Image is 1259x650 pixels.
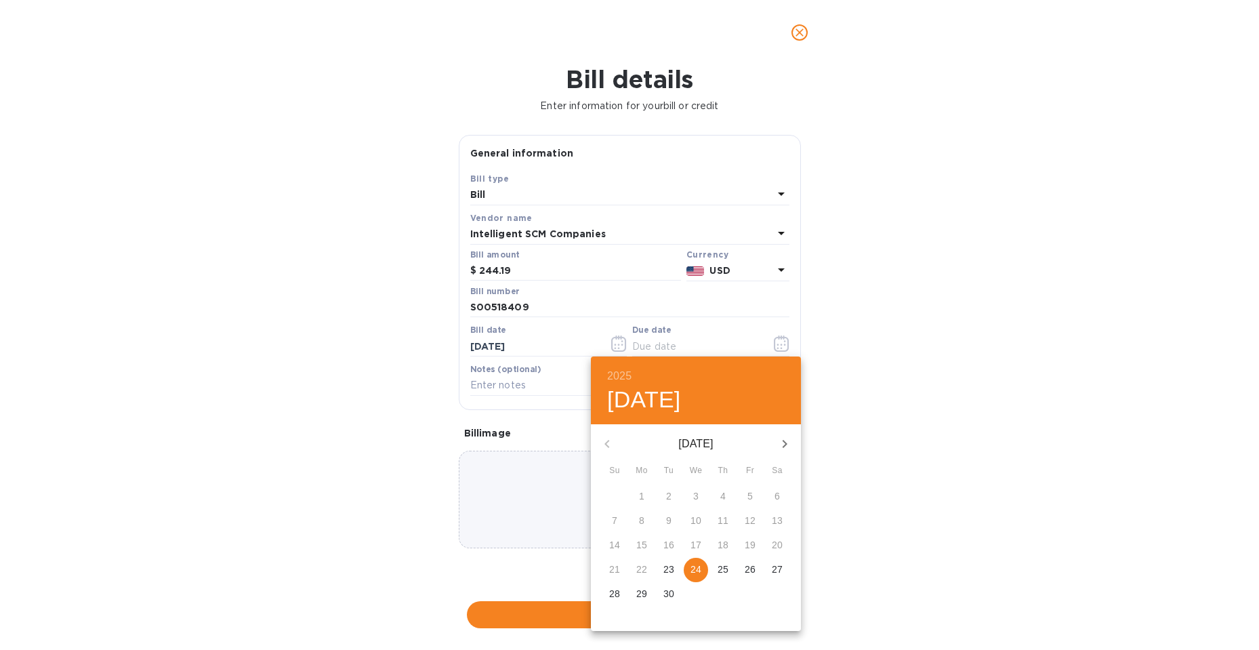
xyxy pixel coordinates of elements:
span: Su [602,464,627,478]
p: 24 [690,563,701,576]
span: Tu [657,464,681,478]
button: 2025 [607,367,632,386]
button: 30 [657,582,681,607]
p: 29 [636,587,647,601]
button: 25 [711,558,735,582]
button: 27 [765,558,789,582]
p: [DATE] [623,436,768,452]
p: 23 [663,563,674,576]
p: 28 [609,587,620,601]
button: 29 [629,582,654,607]
button: [DATE] [607,386,681,414]
span: We [684,464,708,478]
p: 27 [772,563,783,576]
button: 24 [684,558,708,582]
button: 26 [738,558,762,582]
p: 26 [745,563,756,576]
p: 25 [718,563,728,576]
span: Mo [629,464,654,478]
button: 28 [602,582,627,607]
span: Fr [738,464,762,478]
p: 30 [663,587,674,601]
span: Th [711,464,735,478]
button: 23 [657,558,681,582]
span: Sa [765,464,789,478]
